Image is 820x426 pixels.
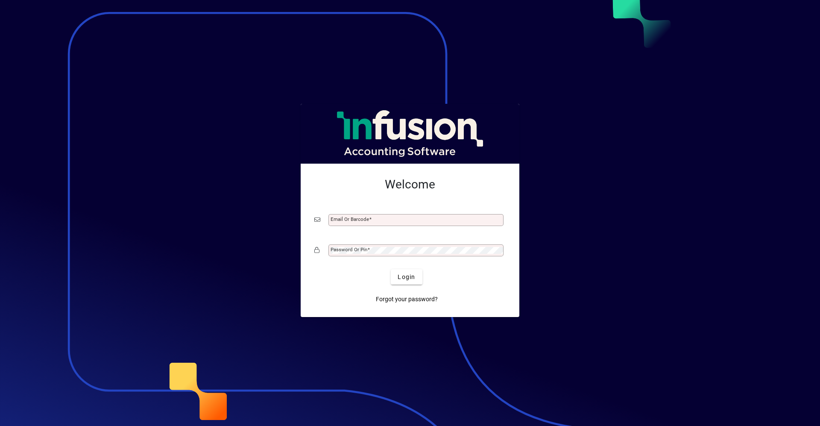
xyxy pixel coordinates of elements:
[376,295,438,304] span: Forgot your password?
[391,269,422,285] button: Login
[314,177,506,192] h2: Welcome
[331,247,367,253] mat-label: Password or Pin
[331,216,369,222] mat-label: Email or Barcode
[372,291,441,307] a: Forgot your password?
[398,273,415,282] span: Login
